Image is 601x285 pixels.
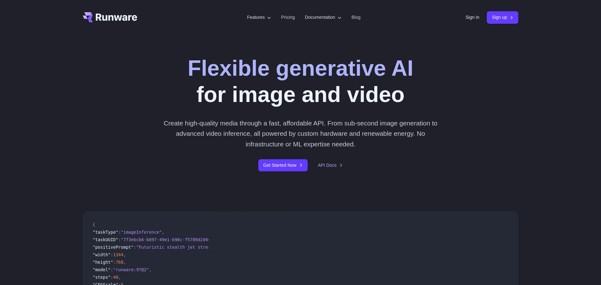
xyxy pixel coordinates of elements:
[352,14,361,21] a: Blog
[113,267,149,272] span: "runware:97@2"
[93,267,110,272] span: "model"
[258,159,308,171] a: Get Started Now
[187,56,413,80] strong: Flexible generative AI
[93,252,110,257] span: "width"
[121,230,162,235] span: "imageInference"
[134,245,136,250] span: :
[113,260,116,265] span: :
[487,11,518,23] a: Sign up
[318,162,343,169] a: API Docs
[110,252,113,257] span: :
[93,222,95,227] span: {
[187,55,413,108] h1: for image and video
[161,118,440,149] p: Create high-quality media through a fast, affordable API. From sub-second image generation to adv...
[118,275,121,280] span: ,
[93,230,118,235] span: "taskType"
[113,252,123,257] span: 1344
[305,14,342,21] label: Documentation
[113,275,118,280] span: 40
[136,245,369,250] span: "Futuristic stealth jet streaking through a neon-lit cityscape with glowing purple exhaust"
[116,260,124,265] span: 768
[162,230,164,235] span: ,
[110,267,113,272] span: :
[83,12,137,22] a: Go to /
[121,237,218,242] span: "7f3ebcb6-b897-49e1-b98c-f5789d2d40d7"
[93,275,110,280] span: "steps"
[93,245,134,250] span: "positivePrompt"
[247,14,271,21] label: Features
[123,260,126,265] span: ,
[93,237,118,242] span: "taskUUID"
[118,230,121,235] span: :
[123,252,126,257] span: ,
[149,267,152,272] span: ,
[465,14,479,21] a: Sign in
[281,14,295,21] a: Pricing
[93,260,113,265] span: "height"
[110,275,113,280] span: :
[118,237,121,242] span: :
